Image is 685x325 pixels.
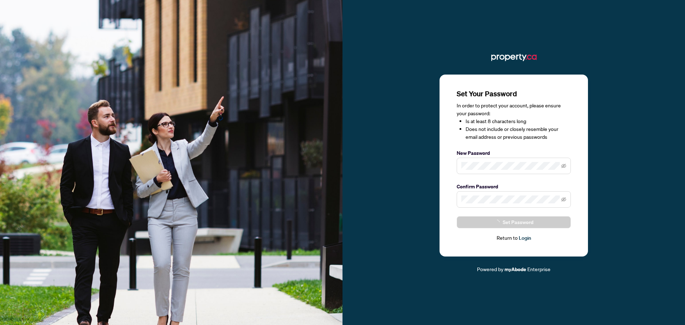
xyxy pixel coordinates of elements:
[561,163,566,168] span: eye-invisible
[457,216,571,228] button: Set Password
[457,102,571,141] div: In order to protect your account, please ensure your password:
[457,234,571,242] div: Return to
[504,265,526,273] a: myAbode
[491,52,537,63] img: ma-logo
[457,89,571,99] h3: Set Your Password
[561,197,566,202] span: eye-invisible
[457,149,571,157] label: New Password
[466,117,571,125] li: Is at least 8 characters long
[527,266,550,272] span: Enterprise
[457,183,571,191] label: Confirm Password
[466,125,571,141] li: Does not include or closely resemble your email address or previous passwords
[519,235,531,241] a: Login
[477,266,503,272] span: Powered by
